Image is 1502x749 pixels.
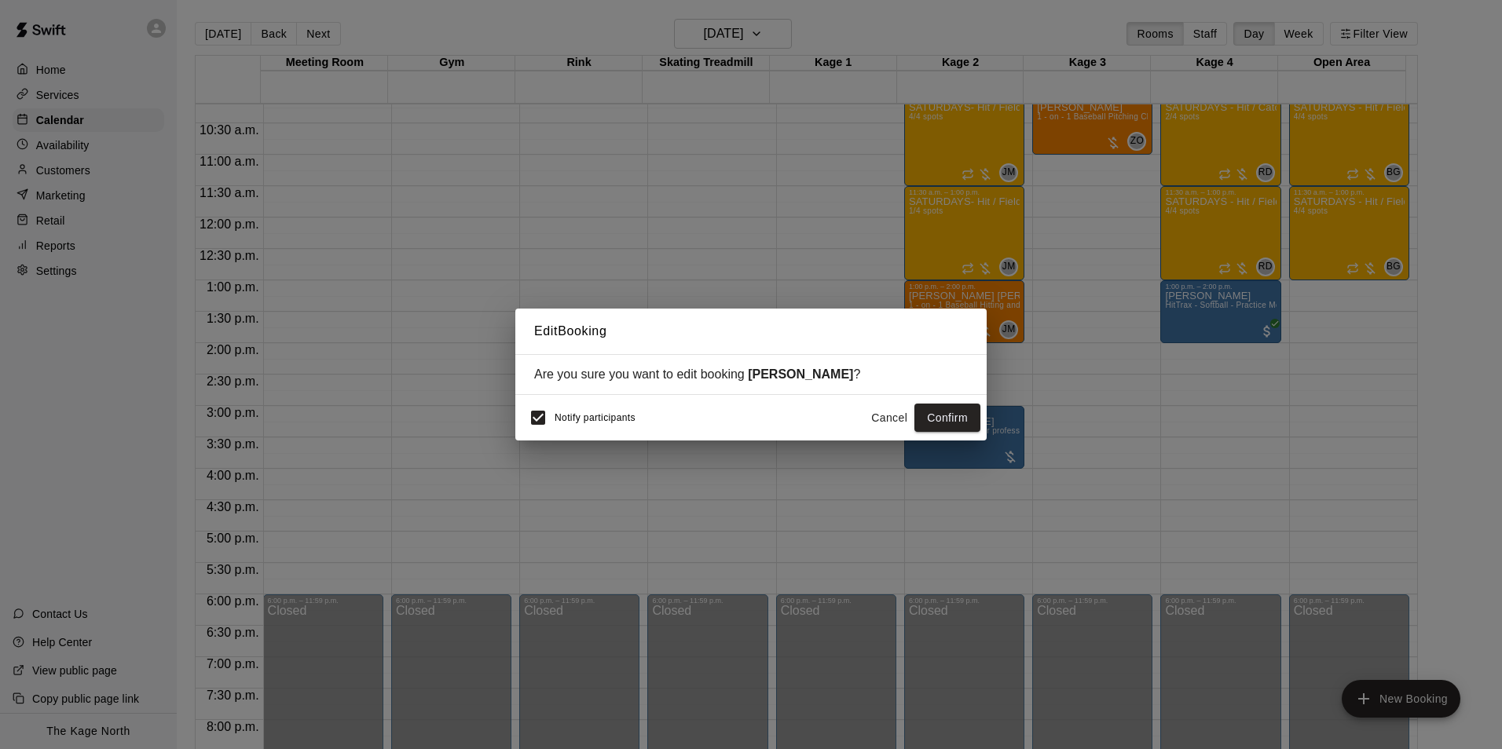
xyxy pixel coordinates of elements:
button: Confirm [914,404,980,433]
span: Notify participants [555,412,636,423]
strong: [PERSON_NAME] [748,367,853,381]
button: Cancel [864,404,914,433]
div: Are you sure you want to edit booking ? [534,367,968,382]
h2: Edit Booking [515,309,987,354]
